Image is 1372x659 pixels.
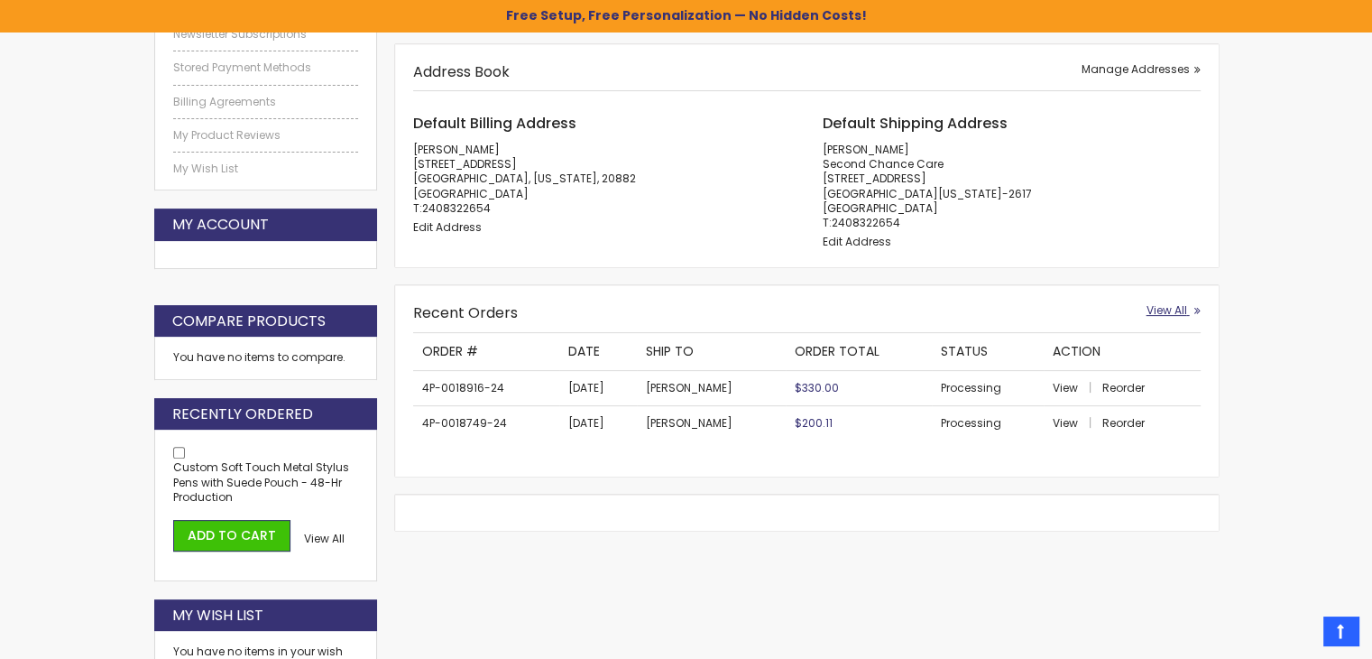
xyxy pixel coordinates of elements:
div: You have no items to compare. [154,337,378,379]
span: View [1053,415,1078,431]
td: [PERSON_NAME] [637,370,786,405]
a: View All [304,532,345,546]
td: 4P-0018916-24 [413,370,559,405]
strong: Recent Orders [413,302,518,323]
span: View All [304,531,345,546]
address: [PERSON_NAME] [STREET_ADDRESS] [GEOGRAPHIC_DATA], [US_STATE], 20882 [GEOGRAPHIC_DATA] T: [413,143,791,216]
span: Manage Addresses [1082,61,1190,77]
th: Ship To [637,333,786,370]
address: [PERSON_NAME] Second Chance Care [STREET_ADDRESS] [GEOGRAPHIC_DATA][US_STATE]-2617 [GEOGRAPHIC_DA... [823,143,1201,230]
span: Add to Cart [188,526,276,544]
span: View All [1146,302,1187,318]
a: View [1053,380,1100,395]
td: [DATE] [559,370,636,405]
strong: My Wish List [172,606,263,626]
a: 2408322654 [422,200,491,216]
td: [DATE] [559,406,636,441]
iframe: Google Customer Reviews [1223,610,1372,659]
span: View [1053,380,1078,395]
strong: My Account [172,215,269,235]
a: Edit Address [413,219,482,235]
span: $330.00 [795,380,839,395]
span: Default Billing Address [413,113,576,134]
th: Order # [413,333,559,370]
a: Reorder [1102,415,1145,431]
strong: Compare Products [172,311,326,331]
a: 2408322654 [832,215,900,230]
a: Billing Agreements [173,95,359,109]
a: View [1053,415,1100,431]
a: My Product Reviews [173,128,359,143]
strong: Address Book [413,61,510,82]
strong: Recently Ordered [172,404,313,424]
a: View All [1146,303,1201,318]
a: Newsletter Subscriptions [173,27,359,42]
a: My Wish List [173,162,359,176]
td: 4P-0018749-24 [413,406,559,441]
a: Manage Addresses [1082,62,1201,77]
a: Edit Address [823,234,891,249]
th: Action [1044,333,1201,370]
th: Status [932,333,1044,370]
span: $200.11 [795,415,833,431]
span: Default Shipping Address [823,113,1008,134]
th: Date [559,333,636,370]
td: Processing [932,406,1044,441]
a: Reorder [1102,380,1145,395]
th: Order Total [786,333,932,370]
a: Custom Soft Touch Metal Stylus Pens with Suede Pouch - 48-Hr Production [173,459,349,504]
td: [PERSON_NAME] [637,406,786,441]
button: Add to Cart [173,520,290,552]
td: Processing [932,370,1044,405]
a: Stored Payment Methods [173,60,359,75]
